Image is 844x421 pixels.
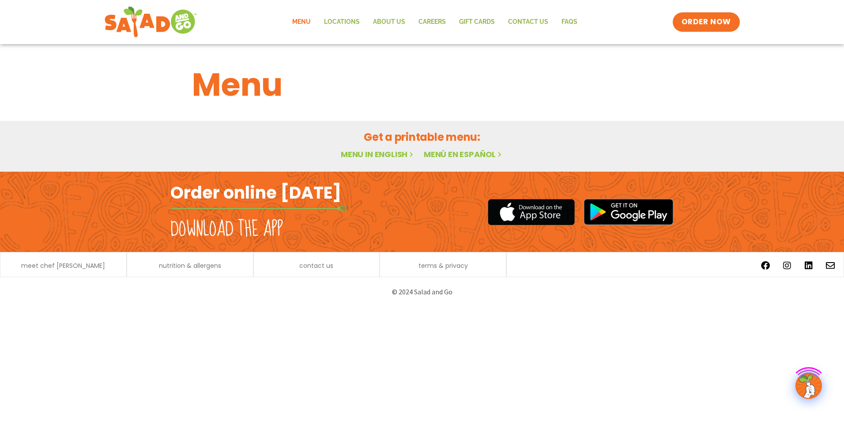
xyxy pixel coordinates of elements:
a: ORDER NOW [673,12,740,32]
nav: Menu [286,12,584,32]
a: meet chef [PERSON_NAME] [21,263,105,269]
a: FAQs [555,12,584,32]
a: Menu [286,12,317,32]
a: nutrition & allergens [159,263,221,269]
a: Menu in English [341,149,415,160]
a: Menú en español [424,149,503,160]
a: Careers [412,12,452,32]
h2: Get a printable menu: [192,129,652,145]
img: google_play [584,199,674,225]
span: ORDER NOW [682,17,731,27]
a: Contact Us [501,12,555,32]
a: Locations [317,12,366,32]
a: GIFT CARDS [452,12,501,32]
h2: Download the app [170,217,283,242]
img: new-SAG-logo-768×292 [104,4,197,40]
p: © 2024 Salad and Go [175,286,669,298]
a: contact us [299,263,333,269]
a: terms & privacy [418,263,468,269]
img: fork [170,206,347,211]
h1: Menu [192,61,652,109]
h2: Order online [DATE] [170,182,341,203]
img: appstore [488,198,575,226]
a: About Us [366,12,412,32]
